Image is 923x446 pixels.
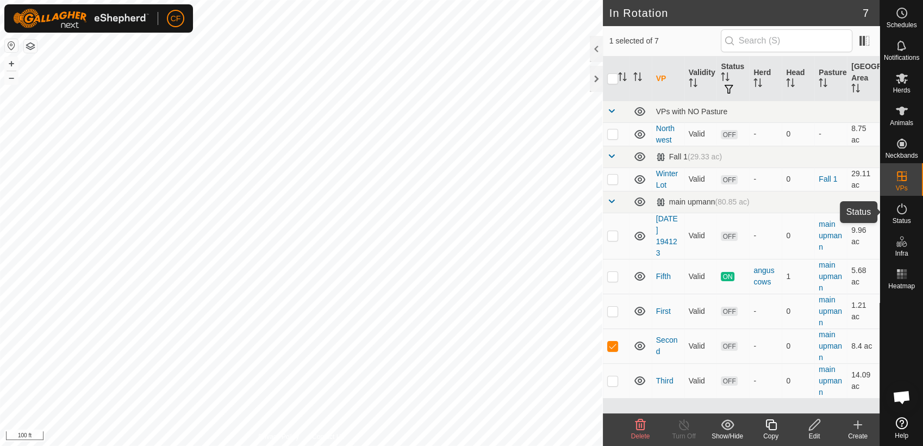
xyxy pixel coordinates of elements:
td: 5.68 ac [847,259,880,294]
a: Northwest [656,124,675,144]
td: 0 [782,122,814,146]
span: Notifications [884,54,919,61]
span: Heatmap [888,283,915,289]
td: Valid [684,294,717,329]
th: Validity [684,57,717,101]
div: - [753,230,777,241]
span: OFF [721,376,737,386]
div: Copy [749,431,793,441]
th: Pasture [814,57,847,101]
td: 8.4 ac [847,329,880,363]
td: Valid [684,329,717,363]
td: 0 [782,168,814,191]
a: Contact Us [312,432,344,442]
div: - [753,306,777,317]
td: 0 [782,294,814,329]
p-sorticon: Activate to sort [689,80,697,89]
div: VPs with NO Pasture [656,107,875,116]
span: Help [895,432,908,439]
button: + [5,57,18,70]
span: VPs [895,185,907,191]
span: (29.33 ac) [688,152,722,161]
td: Valid [684,213,717,259]
td: Valid [684,122,717,146]
span: Delete [631,432,650,440]
a: Second [656,336,678,356]
span: 1 selected of 7 [609,35,721,47]
td: - [814,122,847,146]
img: Gallagher Logo [13,9,149,28]
span: OFF [721,307,737,316]
th: Herd [749,57,782,101]
div: Show/Hide [706,431,749,441]
span: OFF [721,175,737,184]
span: Neckbands [885,152,918,159]
td: Valid [684,259,717,294]
a: main upmann [819,295,842,327]
button: – [5,71,18,84]
p-sorticon: Activate to sort [786,80,795,89]
a: Privacy Policy [258,432,299,442]
button: Reset Map [5,39,18,52]
p-sorticon: Activate to sort [721,74,729,83]
a: main upmann [819,330,842,362]
span: OFF [721,232,737,241]
div: main upmann [656,197,750,207]
th: [GEOGRAPHIC_DATA] Area [847,57,880,101]
p-sorticon: Activate to sort [851,85,860,94]
a: Third [656,376,673,385]
input: Search (S) [721,29,852,52]
td: 1.21 ac [847,294,880,329]
th: VP [652,57,684,101]
span: Herds [893,87,910,94]
p-sorticon: Activate to sort [819,80,827,89]
a: Fall 1 [819,175,837,183]
div: Turn Off [662,431,706,441]
div: Open chat [885,381,918,413]
a: main upmann [819,261,842,292]
div: Edit [793,431,836,441]
td: 0 [782,213,814,259]
h2: In Rotation [609,7,863,20]
div: - [753,375,777,387]
div: angus cows [753,265,777,288]
a: Fifth [656,272,671,281]
td: 14.09 ac [847,363,880,398]
div: Create [836,431,880,441]
td: 8.75 ac [847,122,880,146]
span: Infra [895,250,908,257]
span: OFF [721,130,737,139]
div: - [753,340,777,352]
div: - [753,128,777,140]
a: First [656,307,671,315]
span: ON [721,272,734,281]
a: [DATE] 194123 [656,214,678,257]
th: Status [716,57,749,101]
th: Head [782,57,814,101]
button: Map Layers [24,40,37,53]
span: CF [171,13,181,24]
span: Status [892,218,910,224]
span: 7 [863,5,869,21]
p-sorticon: Activate to sort [633,74,642,83]
td: 0 [782,329,814,363]
span: OFF [721,342,737,351]
span: (80.85 ac) [715,197,749,206]
td: Valid [684,168,717,191]
td: 29.11 ac [847,168,880,191]
span: Animals [890,120,913,126]
span: Schedules [886,22,916,28]
div: Fall 1 [656,152,722,162]
a: Help [880,413,923,443]
div: - [753,174,777,185]
a: Winter Lot [656,169,678,189]
td: 0 [782,363,814,398]
td: Valid [684,363,717,398]
td: 9.96 ac [847,213,880,259]
a: main upmann [819,365,842,397]
p-sorticon: Activate to sort [618,74,627,83]
p-sorticon: Activate to sort [753,80,762,89]
a: main upmann [819,220,842,251]
td: 1 [782,259,814,294]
